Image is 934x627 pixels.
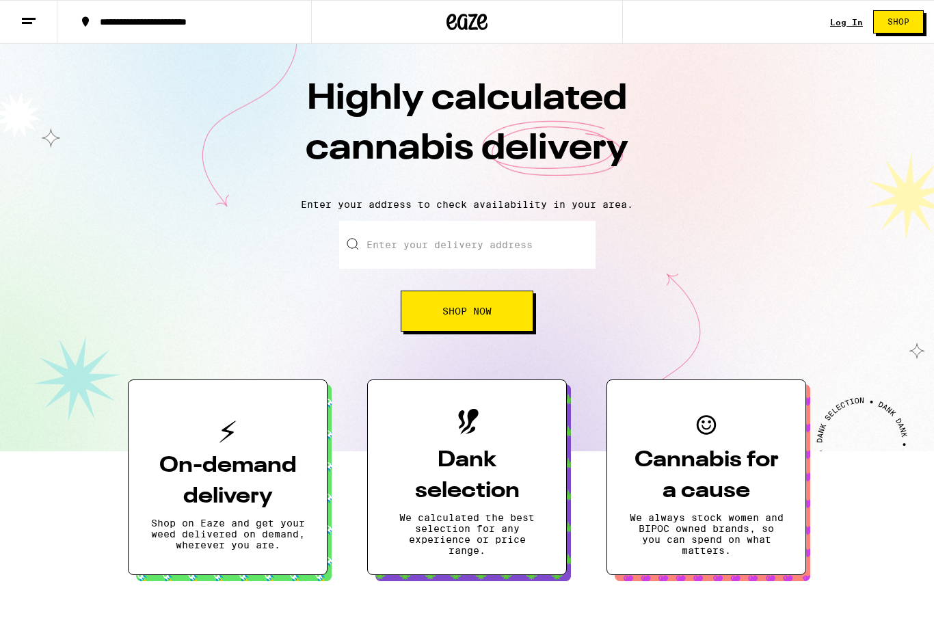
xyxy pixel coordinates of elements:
span: Shop Now [442,306,492,316]
h1: Highly calculated cannabis delivery [228,75,706,188]
button: On-demand deliveryShop on Eaze and get your weed delivered on demand, wherever you are. [128,379,328,575]
p: Shop on Eaze and get your weed delivered on demand, wherever you are. [150,518,305,550]
p: Enter your address to check availability in your area. [14,199,920,210]
h3: On-demand delivery [150,451,305,512]
p: We always stock women and BIPOC owned brands, so you can spend on what matters. [629,512,784,556]
p: We calculated the best selection for any experience or price range. [390,512,544,556]
button: Cannabis for a causeWe always stock women and BIPOC owned brands, so you can spend on what matters. [606,379,806,575]
button: Shop Now [401,291,533,332]
a: Log In [830,18,863,27]
h3: Cannabis for a cause [629,445,784,507]
button: Shop [873,10,924,34]
a: Shop [863,10,934,34]
button: Dank selectionWe calculated the best selection for any experience or price range. [367,379,567,575]
input: Enter your delivery address [339,221,596,269]
h3: Dank selection [390,445,544,507]
span: Shop [888,18,909,26]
